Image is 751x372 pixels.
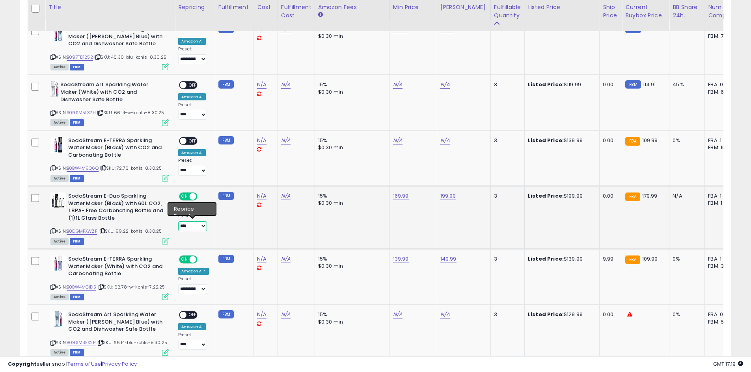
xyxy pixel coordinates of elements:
span: FBM [70,64,84,70]
a: N/A [393,137,403,144]
div: Amazon AI [178,38,206,45]
div: 0.00 [603,192,616,200]
div: Amazon AI [178,205,206,212]
b: Listed Price: [528,192,564,200]
a: N/A [257,311,266,318]
a: N/A [281,81,291,89]
a: Privacy Policy [102,360,137,368]
div: FBM: 6 [708,89,734,96]
a: B0BW4MC1D5 [67,284,96,291]
div: ASIN: [50,81,169,125]
span: OFF [186,312,199,318]
span: 179.99 [642,192,658,200]
div: ASIN: [50,26,169,69]
div: Amazon AI [178,149,206,156]
span: | SKU: 62.78-w-kohls-7.22.25 [97,284,165,290]
div: 15% [318,311,384,318]
div: FBM: 3 [708,263,734,270]
small: FBA [625,192,640,201]
b: Listed Price: [528,137,564,144]
div: $199.99 [528,192,593,200]
div: Min Price [393,3,434,11]
a: N/A [281,137,291,144]
a: B097TD1252 [67,54,93,61]
div: FBA: 1 [708,137,734,144]
small: FBM [218,310,234,318]
a: N/A [393,311,403,318]
div: FBA: 0 [708,81,734,88]
img: 416m1awADCL._SL40_.jpg [50,81,58,97]
div: Preset: [178,332,209,350]
div: Fulfillment [218,3,250,11]
div: 0% [673,255,699,263]
div: 0.00 [603,311,616,318]
strong: Copyright [8,360,37,368]
a: B09SM5L37H [67,109,96,116]
a: N/A [281,255,291,263]
div: Ship Price [603,3,619,20]
a: N/A [440,137,450,144]
b: SodaStream E-Duo Sparkling Water Maker (Black) with 60L CO2, 1 BPA- Free Carbonating Bottle and (... [68,192,164,224]
a: B0DGMPXWZF [67,228,97,235]
small: FBM [625,80,641,89]
div: FBM: 7 [708,33,734,40]
b: Listed Price: [528,311,564,318]
div: Num of Comp. [708,3,737,20]
a: N/A [257,137,266,144]
a: N/A [257,192,266,200]
div: 3 [494,311,518,318]
a: N/A [281,192,291,200]
span: ON [180,193,190,200]
div: 9.99 [603,255,616,263]
div: 0.00 [603,137,616,144]
span: FBM [70,119,84,126]
b: SodaStream Terra Sparkling Water Maker ([PERSON_NAME] Blue) with CO2 and Dishwasher Safe Bottle [68,26,164,50]
span: | SKU: 99.22-kohls-8.30.25 [99,228,162,234]
small: FBA [625,255,640,264]
div: Preset: [178,102,209,120]
div: Title [48,3,171,11]
a: 149.99 [440,255,457,263]
div: Amazon AI [178,93,206,100]
b: SodaStream Art Sparkling Water Maker ([PERSON_NAME] Blue) with CO2 and Dishwasher Safe Bottle [68,311,164,335]
div: Fulfillment Cost [281,3,311,20]
span: | SKU: 66.14-blu-kohls-8.30.25 [97,339,167,346]
div: FBM: 10 [708,144,734,151]
div: 3 [494,192,518,200]
div: $0.30 min [318,200,384,207]
div: 3 [494,81,518,88]
span: ON [180,256,190,263]
div: Preset: [178,276,209,294]
a: B0BW4M9Q6Q [67,165,99,172]
span: All listings currently available for purchase on Amazon [50,238,69,245]
small: Amazon Fees. [318,11,323,19]
img: 41P50p2NOWL._SL40_.jpg [50,137,66,153]
span: | SKU: 66.14-w-kohls-8.30.25 [97,109,164,116]
a: B09SM3FX2P [67,339,95,346]
div: Current Buybox Price [625,3,666,20]
img: 4197IhZ3m0L._SL40_.jpg [50,255,66,271]
div: Cost [257,3,274,11]
span: 109.99 [642,137,658,144]
div: Preset: [178,46,209,64]
span: 2025-09-15 17:19 GMT [713,360,743,368]
div: 45% [673,81,699,88]
div: ASIN: [50,255,169,299]
div: Amazon Fees [318,3,386,11]
div: $129.99 [528,311,593,318]
div: 0.00 [603,81,616,88]
div: FBM: 1 [708,200,734,207]
div: Amazon AI * [178,268,209,275]
span: All listings currently available for purchase on Amazon [50,175,69,182]
span: All listings currently available for purchase on Amazon [50,119,69,126]
div: 3 [494,255,518,263]
span: All listings currently available for purchase on Amazon [50,64,69,70]
div: FBA: 1 [708,192,734,200]
img: 41uppGleTML._SL40_.jpg [50,311,66,327]
div: $0.30 min [318,33,384,40]
a: N/A [257,255,266,263]
span: OFF [196,193,209,200]
small: FBM [218,255,234,263]
img: 41BuR3Sk8HL._SL40_.jpg [50,26,66,41]
small: FBM [218,136,234,144]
